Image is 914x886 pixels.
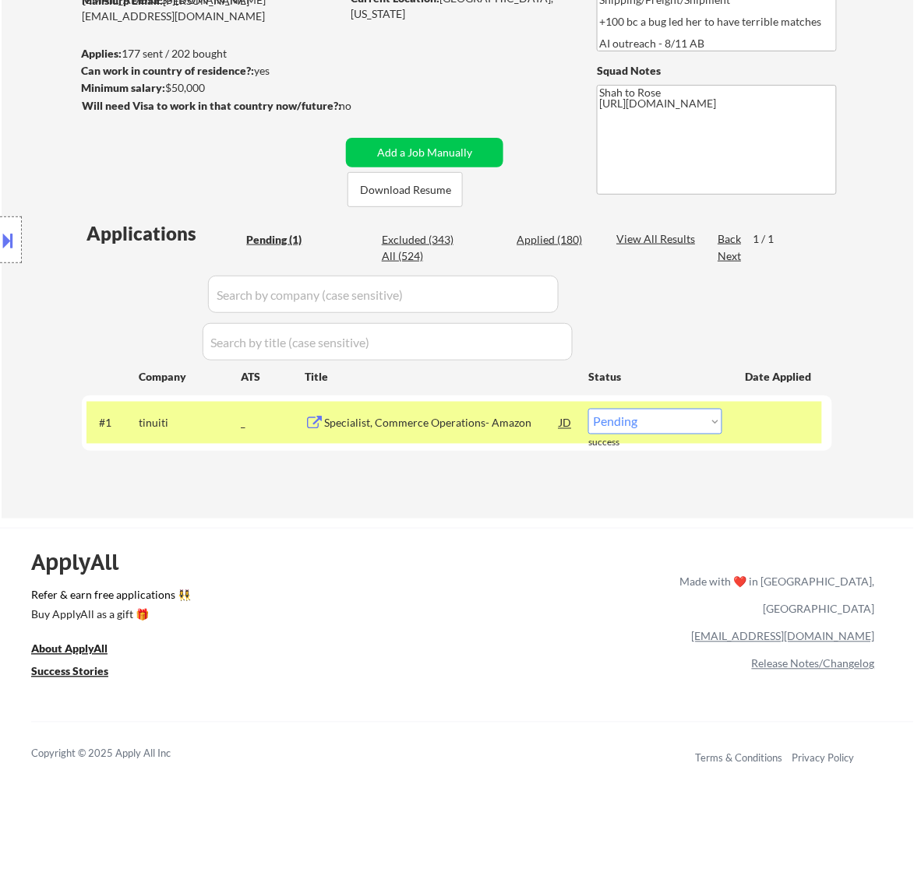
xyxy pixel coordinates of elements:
[674,568,875,623] div: Made with ❤️ in [GEOGRAPHIC_DATA], [GEOGRAPHIC_DATA]
[348,172,463,207] button: Download Resume
[203,323,573,360] input: Search by title (case sensitive)
[517,232,595,248] div: Applied (180)
[597,63,837,79] div: Squad Notes
[208,276,559,313] input: Search by company (case sensitive)
[616,231,700,247] div: View All Results
[31,663,129,683] a: Success Stories
[81,46,341,62] div: 177 sent / 202 bought
[139,416,241,431] div: tinuiti
[588,437,651,450] div: success
[558,409,573,437] div: JD
[753,231,789,247] div: 1 / 1
[31,747,210,762] div: Copyright © 2025 Apply All Inc
[81,80,341,96] div: $50,000
[31,610,187,621] div: Buy ApplyAll as a gift 🎁
[382,248,460,264] div: All (524)
[31,606,187,626] a: Buy ApplyAll as a gift 🎁
[745,369,813,385] div: Date Applied
[241,416,305,431] div: _
[692,630,875,643] a: [EMAIL_ADDRESS][DOMAIN_NAME]
[718,231,743,247] div: Back
[792,752,855,765] a: Privacy Policy
[339,98,383,114] div: no
[718,248,743,264] div: Next
[324,416,559,431] div: Specialist, Commerce Operations- Amazon
[346,138,503,167] button: Add a Job Manually
[31,642,108,656] u: About ApplyAll
[31,550,136,576] div: ApplyAll
[81,64,254,77] strong: Can work in country of residence?:
[31,590,355,606] a: Refer & earn free applications 👯‍♀️
[752,657,875,670] a: Release Notes/Changelog
[696,752,783,765] a: Terms & Conditions
[246,232,324,248] div: Pending (1)
[81,47,122,60] strong: Applies:
[588,362,722,390] div: Status
[99,416,126,431] div: #1
[81,81,165,94] strong: Minimum salary:
[305,369,573,385] div: Title
[31,665,108,678] u: Success Stories
[382,232,460,248] div: Excluded (343)
[81,63,336,79] div: yes
[31,641,129,660] a: About ApplyAll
